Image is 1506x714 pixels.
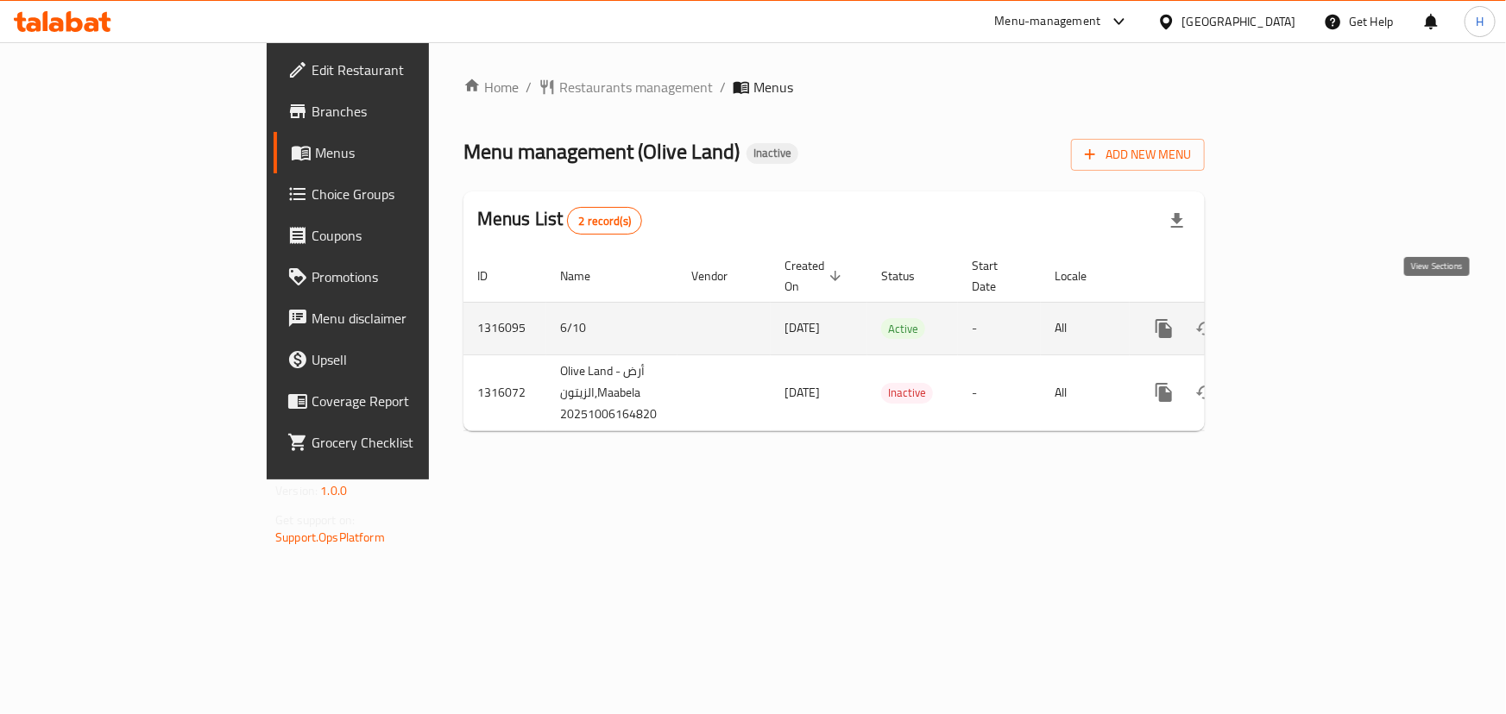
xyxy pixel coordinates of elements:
[463,132,740,171] span: Menu management ( Olive Land )
[274,422,518,463] a: Grocery Checklist
[1156,200,1198,241] div: Export file
[1476,12,1484,31] span: H
[972,255,1020,297] span: Start Date
[1071,139,1205,171] button: Add New Menu
[274,380,518,422] a: Coverage Report
[274,132,518,173] a: Menus
[477,266,510,286] span: ID
[546,354,677,430] td: Olive Land - أرض الزيتون,Maabela 20251006164820
[1144,308,1185,349] button: more
[477,206,642,235] h2: Menus List
[785,381,820,404] span: [DATE]
[274,49,518,91] a: Edit Restaurant
[312,101,504,122] span: Branches
[747,143,798,164] div: Inactive
[274,173,518,215] a: Choice Groups
[1182,12,1296,31] div: [GEOGRAPHIC_DATA]
[312,60,504,80] span: Edit Restaurant
[881,319,925,339] span: Active
[1041,354,1130,430] td: All
[958,302,1041,354] td: -
[691,266,750,286] span: Vendor
[274,297,518,339] a: Menu disclaimer
[1085,144,1191,166] span: Add New Menu
[312,225,504,246] span: Coupons
[463,250,1323,431] table: enhanced table
[312,432,504,453] span: Grocery Checklist
[312,391,504,411] span: Coverage Report
[785,316,820,339] span: [DATE]
[753,77,793,97] span: Menus
[1144,372,1185,413] button: more
[881,383,933,403] span: Inactive
[958,354,1041,430] td: -
[546,302,677,354] td: 6/10
[526,77,532,97] li: /
[1185,372,1226,413] button: Change Status
[312,266,504,287] span: Promotions
[1041,302,1130,354] td: All
[747,146,798,160] span: Inactive
[720,77,726,97] li: /
[275,509,355,531] span: Get support on:
[568,213,641,229] span: 2 record(s)
[312,308,504,329] span: Menu disclaimer
[274,339,518,380] a: Upsell
[275,526,385,548] a: Support.OpsPlatform
[315,142,504,163] span: Menus
[995,11,1101,32] div: Menu-management
[881,383,933,404] div: Inactive
[560,266,613,286] span: Name
[567,207,642,235] div: Total records count
[881,266,937,286] span: Status
[274,256,518,297] a: Promotions
[1130,250,1323,303] th: Actions
[463,77,1205,97] nav: breadcrumb
[274,91,518,132] a: Branches
[312,184,504,204] span: Choice Groups
[275,479,318,502] span: Version:
[312,349,504,370] span: Upsell
[274,215,518,256] a: Coupons
[320,479,347,502] span: 1.0.0
[1055,266,1109,286] span: Locale
[559,77,713,97] span: Restaurants management
[539,77,713,97] a: Restaurants management
[785,255,847,297] span: Created On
